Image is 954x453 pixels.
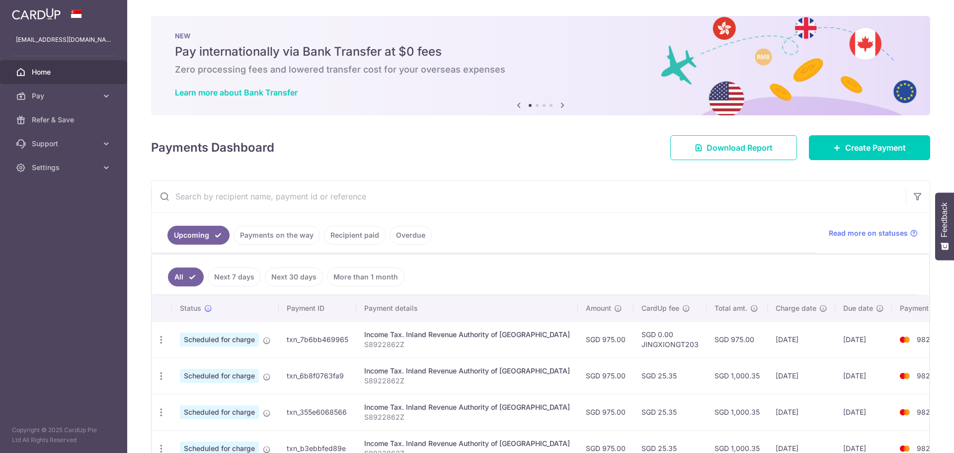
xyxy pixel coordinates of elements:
[940,202,949,237] span: Feedback
[12,8,61,20] img: CardUp
[234,226,320,245] a: Payments on the way
[279,358,356,394] td: txn_6b8f0763fa9
[180,405,259,419] span: Scheduled for charge
[586,303,611,313] span: Amount
[327,268,404,286] a: More than 1 month
[151,139,274,157] h4: Payments Dashboard
[895,406,915,418] img: Bank Card
[32,139,97,149] span: Support
[634,358,707,394] td: SGD 25.35
[809,135,930,160] a: Create Payment
[829,228,908,238] span: Read more on statuses
[180,303,201,313] span: Status
[364,412,570,422] p: S8922862Z
[151,16,930,115] img: Bank transfer banner
[935,192,954,260] button: Feedback - Show survey
[768,321,835,358] td: [DATE]
[829,228,918,238] a: Read more on statuses
[895,370,915,382] img: Bank Card
[578,358,634,394] td: SGD 975.00
[634,394,707,430] td: SGD 25.35
[279,394,356,430] td: txn_355e6068566
[168,268,204,286] a: All
[364,330,570,340] div: Income Tax. Inland Revenue Authority of [GEOGRAPHIC_DATA]
[670,135,797,160] a: Download Report
[634,321,707,358] td: SGD 0.00 JINGXIONGT203
[364,340,570,350] p: S8922862Z
[917,408,935,416] span: 9823
[917,335,935,344] span: 9823
[768,394,835,430] td: [DATE]
[707,394,768,430] td: SGD 1,000.35
[578,321,634,358] td: SGD 975.00
[324,226,386,245] a: Recipient paid
[175,88,298,97] a: Learn more about Bank Transfer
[641,303,679,313] span: CardUp fee
[175,44,906,60] h5: Pay internationally via Bank Transfer at $0 fees
[279,295,356,321] th: Payment ID
[175,64,906,76] h6: Zero processing fees and lowered transfer cost for your overseas expenses
[356,295,578,321] th: Payment details
[265,268,323,286] a: Next 30 days
[364,366,570,376] div: Income Tax. Inland Revenue Authority of [GEOGRAPHIC_DATA]
[16,35,111,45] p: [EMAIL_ADDRESS][DOMAIN_NAME]
[32,67,97,77] span: Home
[364,376,570,386] p: S8922862Z
[707,321,768,358] td: SGD 975.00
[707,142,773,154] span: Download Report
[843,303,873,313] span: Due date
[208,268,261,286] a: Next 7 days
[578,394,634,430] td: SGD 975.00
[835,358,892,394] td: [DATE]
[845,142,906,154] span: Create Payment
[32,115,97,125] span: Refer & Save
[835,321,892,358] td: [DATE]
[776,303,816,313] span: Charge date
[364,402,570,412] div: Income Tax. Inland Revenue Authority of [GEOGRAPHIC_DATA]
[167,226,230,245] a: Upcoming
[279,321,356,358] td: txn_7b6bb469965
[152,181,906,212] input: Search by recipient name, payment id or reference
[175,32,906,40] p: NEW
[768,358,835,394] td: [DATE]
[917,444,935,453] span: 9823
[835,394,892,430] td: [DATE]
[180,333,259,347] span: Scheduled for charge
[707,358,768,394] td: SGD 1,000.35
[390,226,432,245] a: Overdue
[895,334,915,346] img: Bank Card
[917,371,935,380] span: 9823
[364,439,570,449] div: Income Tax. Inland Revenue Authority of [GEOGRAPHIC_DATA]
[180,369,259,383] span: Scheduled for charge
[32,91,97,101] span: Pay
[715,303,747,313] span: Total amt.
[32,163,97,173] span: Settings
